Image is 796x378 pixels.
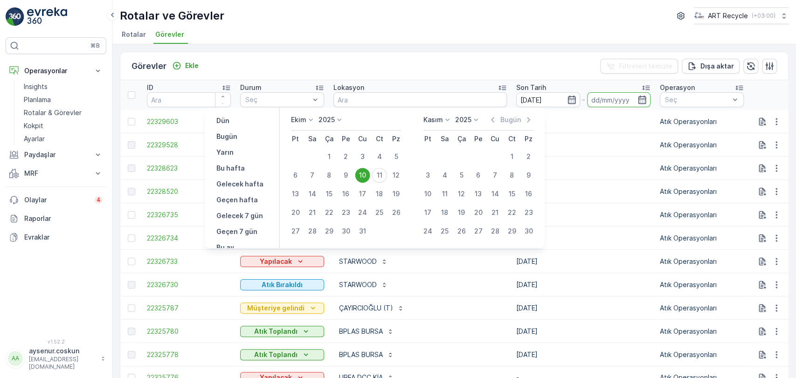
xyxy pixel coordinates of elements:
[471,224,485,239] div: 27
[339,350,383,359] p: BPLAS BURSA
[521,168,536,183] div: 9
[24,233,103,242] p: Evraklar
[388,149,403,164] div: 5
[6,164,106,183] button: MRF
[147,164,231,173] a: 22328623
[128,211,135,219] div: Toggle Row Selected
[147,280,231,289] a: 22326730
[212,115,233,126] button: Dün
[305,224,319,239] div: 28
[355,205,370,220] div: 24
[29,346,96,356] p: aysenur.coskun
[453,131,470,147] th: Çarşamba
[147,257,231,266] a: 22326733
[216,179,263,189] p: Gelecek hafta
[288,224,303,239] div: 27
[500,115,521,124] p: Bugün
[521,224,536,239] div: 30
[321,224,336,239] div: 29
[287,131,304,147] th: Pazartesi
[338,186,353,201] div: 16
[512,203,655,227] td: [DATE]
[665,95,729,104] p: Seç
[487,186,502,201] div: 14
[423,115,443,124] p: Kasım
[333,277,394,292] button: STARWOOD
[486,131,503,147] th: Cuma
[212,179,267,190] button: Gelecek hafta
[147,210,231,220] a: 22326735
[454,224,469,239] div: 26
[694,7,789,24] button: ART Recycle(+03:00)
[29,356,96,371] p: [EMAIL_ADDRESS][DOMAIN_NAME]
[660,117,744,126] p: Atık Operasyonları
[212,131,241,142] button: Bugün
[487,224,502,239] div: 28
[132,60,166,73] p: Görevler
[128,258,135,265] div: Toggle Row Selected
[338,224,353,239] div: 30
[512,227,655,250] td: [DATE]
[24,195,89,205] p: Olaylar
[512,133,655,157] td: [DATE]
[147,234,231,243] a: 22326734
[512,296,655,320] td: [DATE]
[305,168,319,183] div: 7
[260,257,292,266] p: Yapılacak
[388,205,403,220] div: 26
[212,226,261,237] button: Geçen 7 gün
[619,62,672,71] p: Filtreleri temizle
[355,224,370,239] div: 31
[216,195,257,205] p: Geçen hafta
[516,92,580,107] input: dd/mm/yyyy
[372,149,387,164] div: 4
[454,186,469,201] div: 12
[521,205,536,220] div: 23
[318,115,335,124] p: 2025
[155,30,184,39] span: Görevler
[471,168,485,183] div: 6
[512,110,655,133] td: [DATE]
[24,108,82,117] p: Rotalar & Görevler
[212,194,261,206] button: Geçen hafta
[504,149,519,164] div: 1
[752,12,775,20] p: ( +03:00 )
[660,327,744,336] p: Atık Operasyonları
[512,343,655,366] td: [DATE]
[333,92,507,107] input: Ara
[6,145,106,164] button: Paydaşlar
[321,186,336,201] div: 15
[504,205,519,220] div: 22
[240,349,324,360] button: Atık Toplandı
[24,169,88,178] p: MRF
[212,210,266,221] button: Gelecek 7 gün
[120,8,224,23] p: Rotalar ve Görevler
[212,242,237,253] button: Bu ay
[128,188,135,195] div: Toggle Row Selected
[321,168,336,183] div: 8
[6,228,106,247] a: Evraklar
[147,140,231,150] span: 22329528
[20,132,106,145] a: Ayarlar
[339,303,393,313] p: ÇAYIRCIOĞLU (T)
[388,186,403,201] div: 19
[240,256,324,267] button: Yapılacak
[487,168,502,183] div: 7
[147,303,231,313] a: 22325787
[147,187,231,196] span: 22328520
[24,150,88,159] p: Paydaşlar
[333,254,394,269] button: STARWOOD
[147,117,231,126] span: 22329603
[521,149,536,164] div: 2
[247,303,305,313] p: Müşteriye gelindi
[660,280,744,289] p: Atık Operasyonları
[354,131,371,147] th: Cuma
[512,273,655,296] td: [DATE]
[660,164,744,173] p: Atık Operasyonları
[216,164,244,173] p: Bu hafta
[291,115,306,124] p: Ekim
[512,250,655,273] td: [DATE]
